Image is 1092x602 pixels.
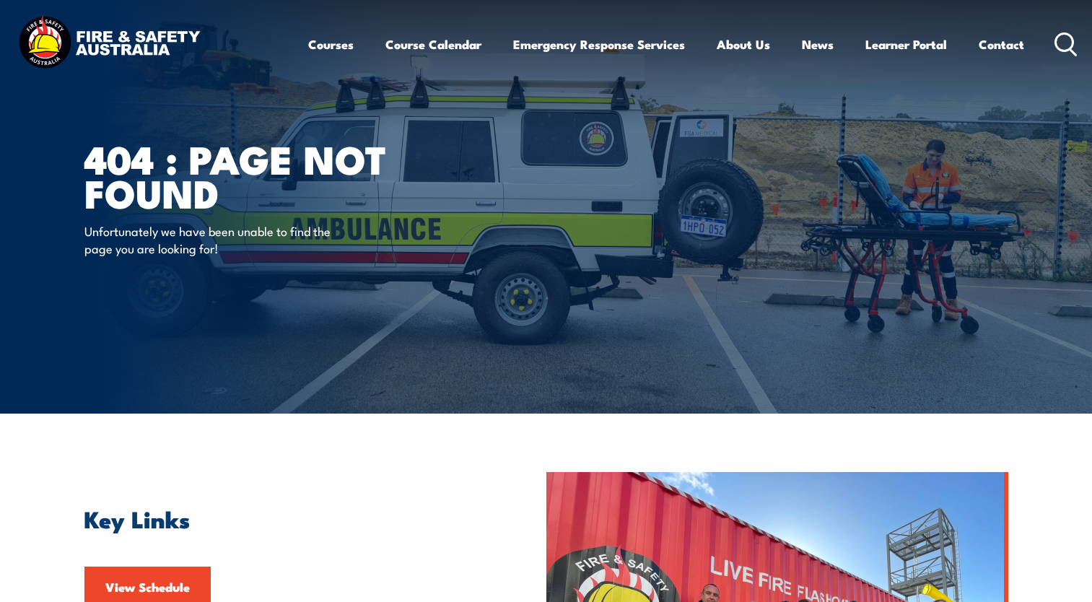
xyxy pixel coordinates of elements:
a: About Us [717,25,770,64]
a: Courses [308,25,354,64]
h1: 404 : Page Not Found [84,141,441,209]
a: Course Calendar [385,25,481,64]
a: Learner Portal [865,25,947,64]
a: Contact [979,25,1024,64]
p: Unfortunately we have been unable to find the page you are looking for! [84,222,348,256]
h2: Key Links [84,508,480,528]
a: Emergency Response Services [513,25,685,64]
a: News [802,25,834,64]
